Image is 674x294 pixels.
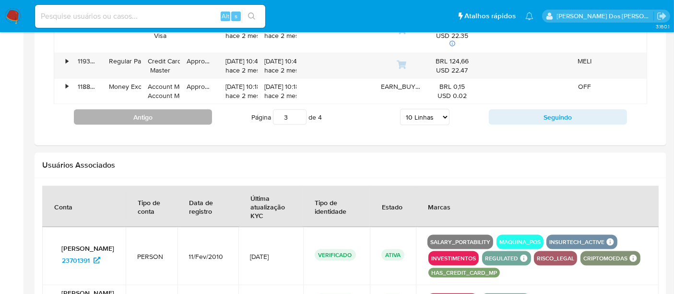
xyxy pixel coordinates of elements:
[222,12,229,21] span: Alt
[525,12,533,20] a: Notificações
[35,10,265,23] input: Pesquise usuários ou casos...
[557,12,654,21] p: renato.lopes@mercadopago.com.br
[235,12,237,21] span: s
[242,10,261,23] button: search-icon
[464,11,516,21] span: Atalhos rápidos
[656,23,669,30] span: 3.160.1
[42,160,659,170] h2: Usuários Associados
[657,11,667,21] a: Sair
